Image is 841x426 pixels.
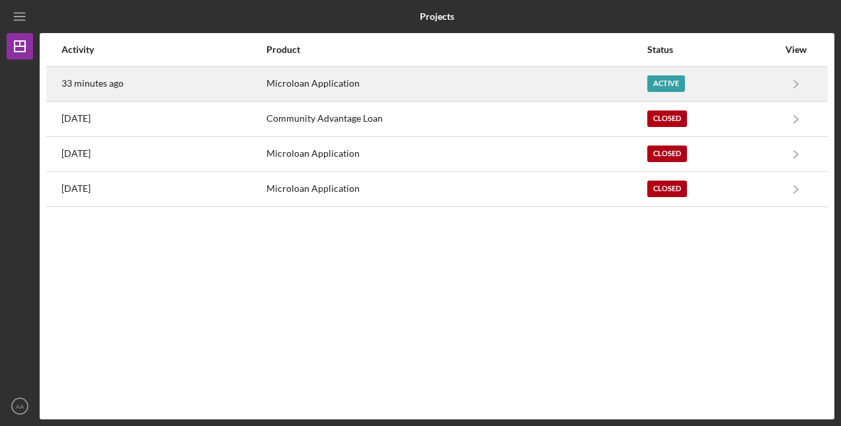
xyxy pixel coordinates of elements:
[61,183,91,194] time: 2023-09-26 20:04
[61,44,265,55] div: Activity
[647,181,687,197] div: Closed
[266,44,645,55] div: Product
[266,138,645,171] div: Microloan Application
[647,75,685,92] div: Active
[266,67,645,101] div: Microloan Application
[61,78,124,89] time: 2025-10-01 21:26
[7,393,33,419] button: AA
[266,103,645,136] div: Community Advantage Loan
[61,113,91,124] time: 2025-07-11 02:36
[61,148,91,159] time: 2024-10-09 21:51
[420,11,454,22] b: Projects
[647,110,687,127] div: Closed
[780,44,813,55] div: View
[266,173,645,206] div: Microloan Application
[647,146,687,162] div: Closed
[647,44,778,55] div: Status
[16,403,24,410] text: AA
